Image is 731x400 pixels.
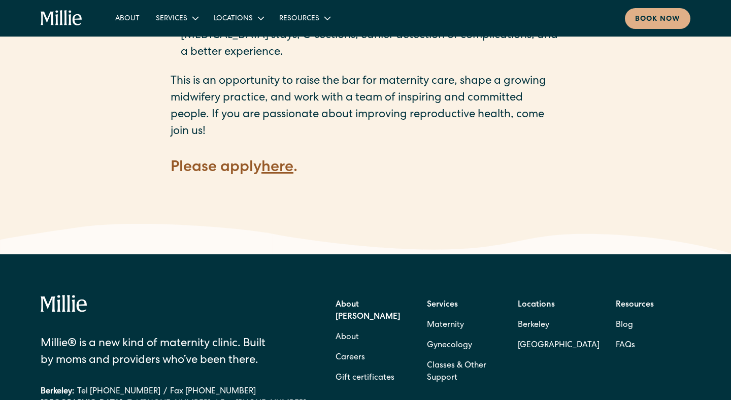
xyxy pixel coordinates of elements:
div: / [163,386,167,398]
p: ‍ [171,179,560,195]
a: Book now [625,8,690,29]
a: home [41,10,83,26]
strong: Locations [518,301,555,309]
div: Resources [271,10,338,26]
a: Gynecology [427,336,472,356]
strong: Please apply [171,160,261,176]
a: Blog [616,315,633,336]
div: Resources [279,14,319,24]
a: Berkeley [518,315,600,336]
a: Careers [336,348,365,368]
a: About [336,327,359,348]
div: Millie® is a new kind of maternity clinic. Built by moms and providers who’ve been there. [41,336,280,370]
strong: Services [427,301,458,309]
div: Locations [206,10,271,26]
a: Fax [PHONE_NUMBER] [170,386,256,398]
p: This is an opportunity to raise the bar for maternity care, shape a growing midwifery practice, a... [171,74,560,141]
div: Locations [214,14,253,24]
div: Services [156,14,187,24]
a: [GEOGRAPHIC_DATA] [518,336,600,356]
a: About [107,10,148,26]
a: Gift certificates [336,368,394,388]
strong: Resources [616,301,654,309]
p: ‍ [171,141,560,157]
a: FAQs [616,336,635,356]
strong: . [293,160,297,176]
a: here [261,160,293,176]
strong: About [PERSON_NAME] [336,301,400,321]
a: Classes & Other Support [427,356,502,388]
div: Berkeley: [41,386,74,398]
div: Services [148,10,206,26]
a: Maternity [427,315,464,336]
div: Book now [635,14,680,25]
a: Tel [PHONE_NUMBER] [77,386,160,398]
